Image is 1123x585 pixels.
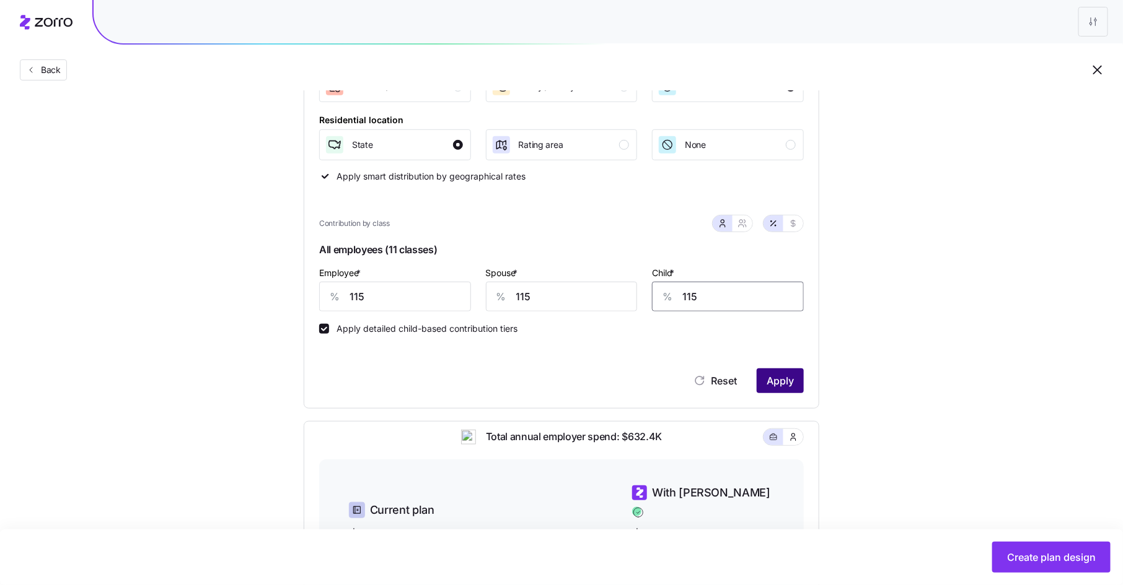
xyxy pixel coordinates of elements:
[320,282,350,311] div: %
[711,373,737,388] span: Reset
[652,484,770,501] span: With [PERSON_NAME]
[319,218,390,230] span: Contribution by class
[757,368,804,393] button: Apply
[319,240,804,265] span: All employees (11 classes)
[632,524,774,547] span: $52.7K
[653,282,682,311] div: %
[685,139,706,151] span: None
[461,430,476,444] img: ai-icon.png
[1007,550,1096,565] span: Create plan design
[370,501,434,519] span: Current plan
[767,373,794,388] span: Apply
[684,368,747,393] button: Reset
[486,266,521,280] label: Spouse
[476,429,662,444] span: Total annual employer spend: $632.4K
[519,139,563,151] span: Rating area
[329,324,517,334] label: Apply detailed child-based contribution tiers
[319,266,363,280] label: Employee
[652,266,677,280] label: Child
[36,64,61,76] span: Back
[992,542,1111,573] button: Create plan design
[487,282,516,311] div: %
[319,113,403,127] div: Residential location
[349,524,491,547] span: $44.9K
[20,59,67,80] button: Back
[352,139,373,151] span: State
